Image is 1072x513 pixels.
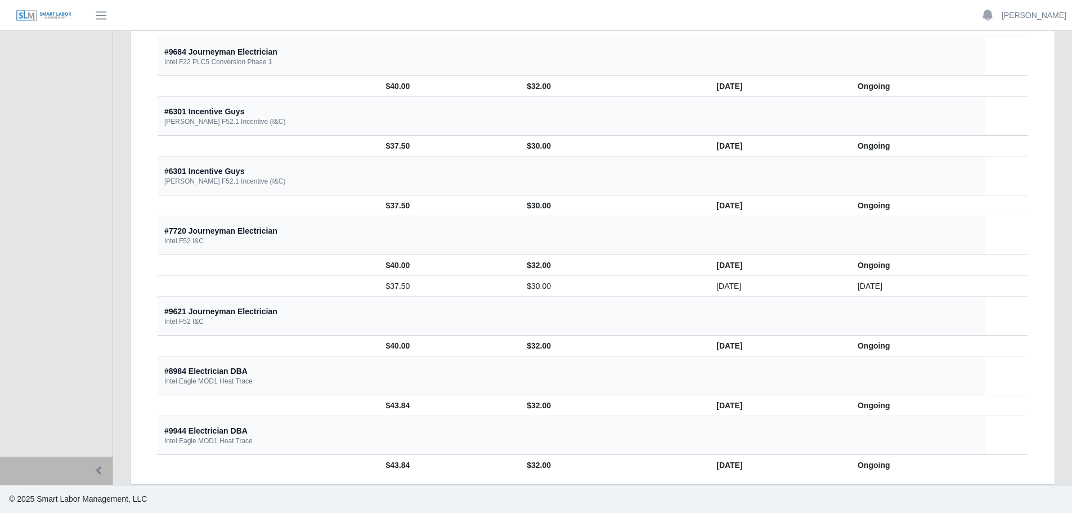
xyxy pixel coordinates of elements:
[379,395,518,416] td: $43.84
[518,395,707,416] td: $32.00
[379,136,518,157] td: $37.50
[707,336,849,356] td: [DATE]
[16,10,72,22] img: SLM Logo
[518,195,707,216] td: $30.00
[379,76,518,97] td: $40.00
[164,237,204,246] div: Intel F52 I&C
[849,255,985,276] td: Ongoing
[379,195,518,216] td: $37.50
[164,225,277,237] div: #7720 Journeyman Electrician
[9,494,147,503] span: © 2025 Smart Labor Management, LLC
[379,276,518,297] td: $37.50
[849,276,985,297] td: [DATE]
[164,436,253,445] div: Intel Eagle MOD1 Heat Trace
[164,57,272,66] div: Intel F22 PLC5 Conversion Phase 1
[379,255,518,276] td: $40.00
[707,276,849,297] td: [DATE]
[518,255,707,276] td: $32.00
[849,136,985,157] td: Ongoing
[379,455,518,476] td: $43.84
[164,46,277,57] div: #9684 Journeyman Electrician
[164,177,285,186] div: [PERSON_NAME] F52.1 Incentive (I&C)
[164,106,244,117] div: #6301 Incentive Guys
[164,365,248,377] div: #8984 Electrician DBA
[518,455,707,476] td: $32.00
[1002,10,1066,21] a: [PERSON_NAME]
[707,395,849,416] td: [DATE]
[849,195,985,216] td: Ongoing
[518,276,707,297] td: $30.00
[164,317,204,326] div: Intel F52 I&C
[164,425,248,436] div: #9944 Electrician DBA
[164,377,253,386] div: Intel Eagle MOD1 Heat Trace
[707,195,849,216] td: [DATE]
[849,455,985,476] td: Ongoing
[518,136,707,157] td: $30.00
[707,455,849,476] td: [DATE]
[164,306,277,317] div: #9621 Journeyman Electrician
[164,166,244,177] div: #6301 Incentive Guys
[379,336,518,356] td: $40.00
[849,336,985,356] td: Ongoing
[164,117,285,126] div: [PERSON_NAME] F52.1 Incentive (I&C)
[849,76,985,97] td: Ongoing
[518,76,707,97] td: $32.00
[707,76,849,97] td: [DATE]
[518,336,707,356] td: $32.00
[849,395,985,416] td: Ongoing
[707,136,849,157] td: [DATE]
[707,255,849,276] td: [DATE]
